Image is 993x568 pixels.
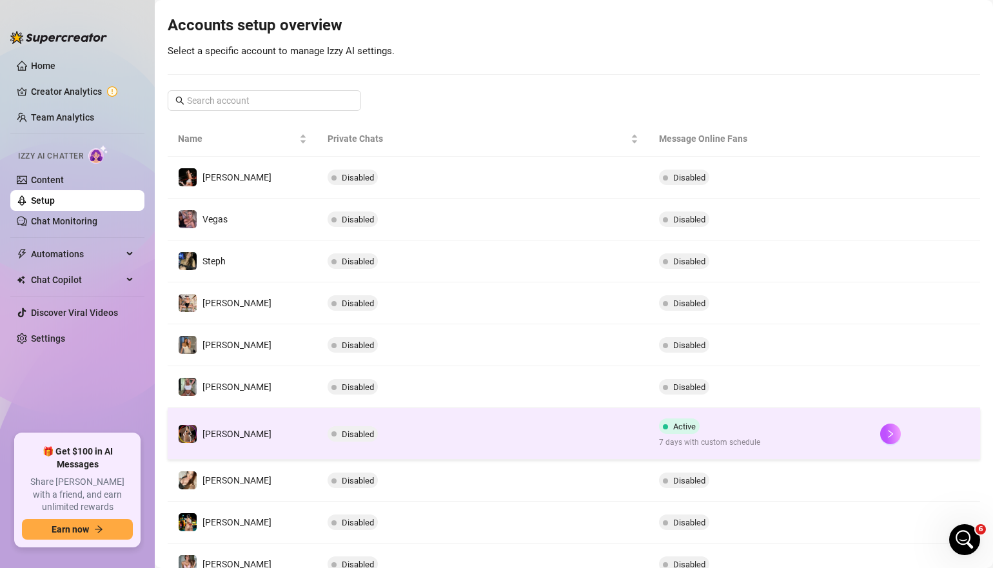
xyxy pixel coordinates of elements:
[673,340,705,350] span: Disabled
[202,429,271,439] span: [PERSON_NAME]
[202,172,271,182] span: [PERSON_NAME]
[179,513,197,531] img: Jill
[328,132,628,146] span: Private Chats
[31,61,55,71] a: Home
[342,429,374,439] span: Disabled
[22,476,133,514] span: Share [PERSON_NAME] with a friend, and earn unlimited rewards
[31,81,134,102] a: Creator Analytics exclamation-circle
[18,150,83,162] span: Izzy AI Chatter
[31,269,123,290] span: Chat Copilot
[880,424,901,444] button: right
[179,168,197,186] img: Leah
[168,121,317,157] th: Name
[317,121,649,157] th: Private Chats
[886,429,895,438] span: right
[179,336,197,354] img: Hazel
[342,340,374,350] span: Disabled
[673,173,705,182] span: Disabled
[202,256,226,266] span: Steph
[31,175,64,185] a: Content
[342,173,374,182] span: Disabled
[179,252,197,270] img: Steph
[673,215,705,224] span: Disabled
[342,476,374,485] span: Disabled
[342,518,374,527] span: Disabled
[202,214,228,224] span: Vegas
[52,524,89,534] span: Earn now
[175,96,184,105] span: search
[168,15,980,36] h3: Accounts setup overview
[31,333,65,344] a: Settings
[22,446,133,471] span: 🎁 Get $100 in AI Messages
[179,294,197,312] img: Dana
[673,518,705,527] span: Disabled
[31,308,118,318] a: Discover Viral Videos
[17,275,25,284] img: Chat Copilot
[10,31,107,44] img: logo-BBDzfeDw.svg
[31,195,55,206] a: Setup
[673,382,705,392] span: Disabled
[31,112,94,122] a: Team Analytics
[178,132,297,146] span: Name
[202,382,271,392] span: [PERSON_NAME]
[168,45,395,57] span: Select a specific account to manage Izzy AI settings.
[22,519,133,540] button: Earn nowarrow-right
[673,257,705,266] span: Disabled
[179,210,197,228] img: Vegas
[342,299,374,308] span: Disabled
[179,471,197,489] img: Anna
[187,93,343,108] input: Search account
[673,299,705,308] span: Disabled
[202,340,271,350] span: [PERSON_NAME]
[202,475,271,485] span: [PERSON_NAME]
[179,425,197,443] img: Jill
[342,215,374,224] span: Disabled
[649,121,870,157] th: Message Online Fans
[17,249,27,259] span: thunderbolt
[673,422,696,431] span: Active
[31,216,97,226] a: Chat Monitoring
[94,525,103,534] span: arrow-right
[949,524,980,555] iframe: Intercom live chat
[202,517,271,527] span: [PERSON_NAME]
[342,257,374,266] span: Disabled
[179,378,197,396] img: Sara
[31,244,123,264] span: Automations
[88,145,108,164] img: AI Chatter
[202,298,271,308] span: [PERSON_NAME]
[342,382,374,392] span: Disabled
[976,524,986,534] span: 6
[673,476,705,485] span: Disabled
[659,436,760,449] span: 7 days with custom schedule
